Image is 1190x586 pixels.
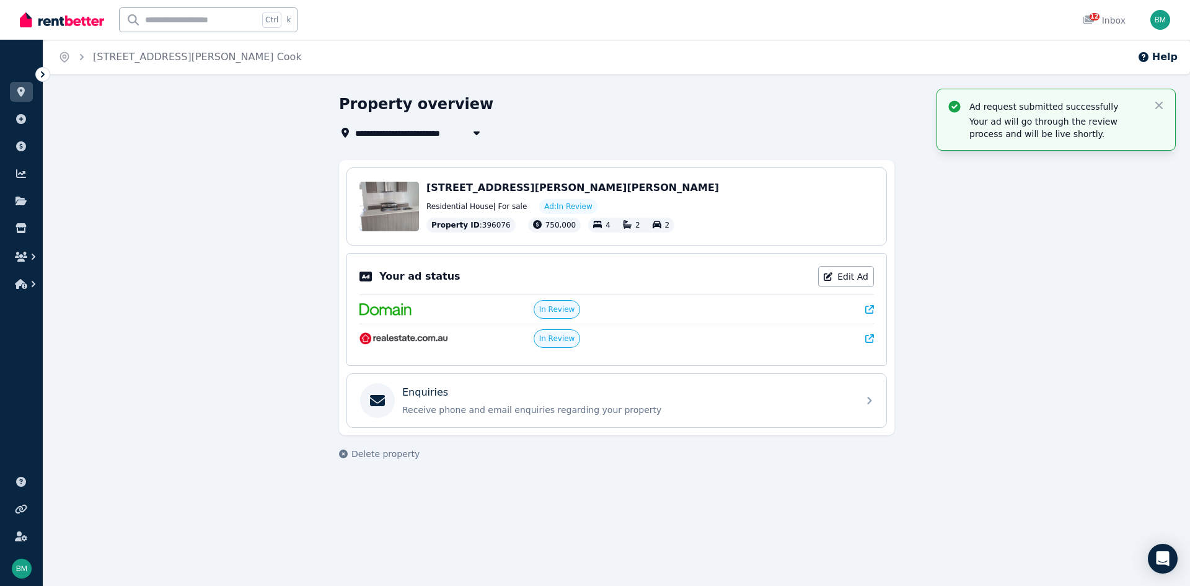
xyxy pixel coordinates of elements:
a: EnquiriesReceive phone and email enquiries regarding your property [347,374,886,427]
img: RealEstate.com.au [359,332,448,345]
span: In Review [539,334,575,344]
a: Edit Ad [818,266,874,287]
span: Delete property [351,448,420,460]
span: 2 [635,221,640,229]
span: 2 [665,221,670,229]
span: 750,000 [545,221,576,229]
span: 12 [1090,13,1100,20]
div: : 396076 [426,218,516,233]
span: Ad: In Review [544,202,592,211]
span: In Review [539,304,575,314]
span: k [286,15,291,25]
img: Brendan Meng [1150,10,1170,30]
p: Receive phone and email enquiries regarding your property [402,404,851,416]
span: Residential House | For sale [426,202,527,211]
span: 4 [606,221,610,229]
span: [STREET_ADDRESS][PERSON_NAME][PERSON_NAME] [426,182,719,193]
a: [STREET_ADDRESS][PERSON_NAME] Cook [93,51,302,63]
div: Inbox [1082,14,1126,27]
div: Open Intercom Messenger [1148,544,1178,574]
nav: Breadcrumb [43,40,317,74]
p: Your ad will go through the review process and will be live shortly. [969,115,1143,140]
p: Enquiries [402,385,448,400]
img: Brendan Meng [12,559,32,579]
img: RentBetter [20,11,104,29]
button: Help [1137,50,1178,64]
p: Ad request submitted successfully [969,100,1143,113]
img: Domain.com.au [359,303,412,316]
span: Ctrl [262,12,281,28]
p: Your ad status [379,269,460,284]
button: Delete property [339,448,420,460]
h1: Property overview [339,94,493,114]
span: Property ID [431,220,480,230]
